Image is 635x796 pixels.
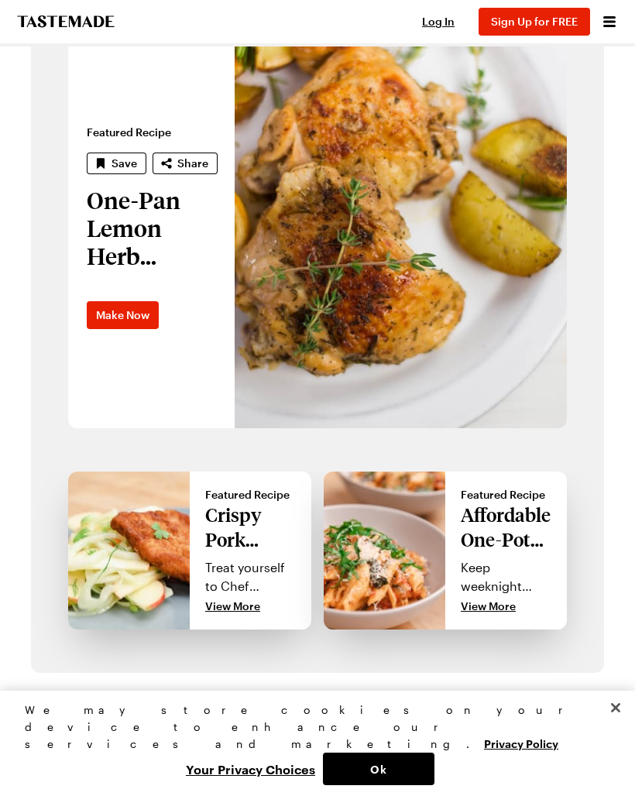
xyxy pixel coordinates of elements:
span: Share [177,156,208,171]
span: Featured Recipe [205,487,296,503]
a: Featured RecipeCrispy Pork Cutlet with Fennel SaladTreat yourself to Chef [PERSON_NAME] easy, pan... [68,472,311,630]
a: Featured RecipeAffordable One-Pot Penne PastaKeep weeknight dinner easy, affordable and flavorful... [324,472,567,630]
span: Sign Up for FREE [491,15,578,28]
div: Privacy [25,702,597,785]
span: Featured Recipe [461,487,551,503]
p: Crispy Pork Cutlet with Fennel Salad [205,503,296,552]
span: Log In [422,15,455,28]
a: More information about your privacy, opens in a new tab [484,736,558,750]
button: Ok [323,753,434,785]
button: Log In [407,14,469,29]
span: Make Now [96,307,149,323]
button: Open menu [599,12,620,32]
span: View More [461,599,516,614]
a: To Tastemade Home Page [15,15,116,28]
button: Sign Up for FREE [479,8,590,36]
button: Save recipe [87,153,146,174]
span: View More [205,599,260,614]
button: Your Privacy Choices [178,753,323,785]
a: Make Now [87,301,159,329]
p: Keep weeknight dinner easy, affordable and flavorful with Chef [PERSON_NAME] one-pot pasta dish. ... [461,558,551,595]
span: Save [112,156,137,171]
img: Affordable One-Pot Penne Pasta [324,472,445,630]
p: Affordable One-Pot Penne Pasta [461,503,551,552]
button: Close [599,691,633,725]
button: Share [153,153,218,174]
img: Crispy Pork Cutlet with Fennel Salad [68,472,190,630]
div: We may store cookies on your device to enhance our services and marketing. [25,702,597,753]
p: Treat yourself to Chef [PERSON_NAME] easy, pan-fried pork cutlet served with a light fennel salad... [205,558,296,595]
